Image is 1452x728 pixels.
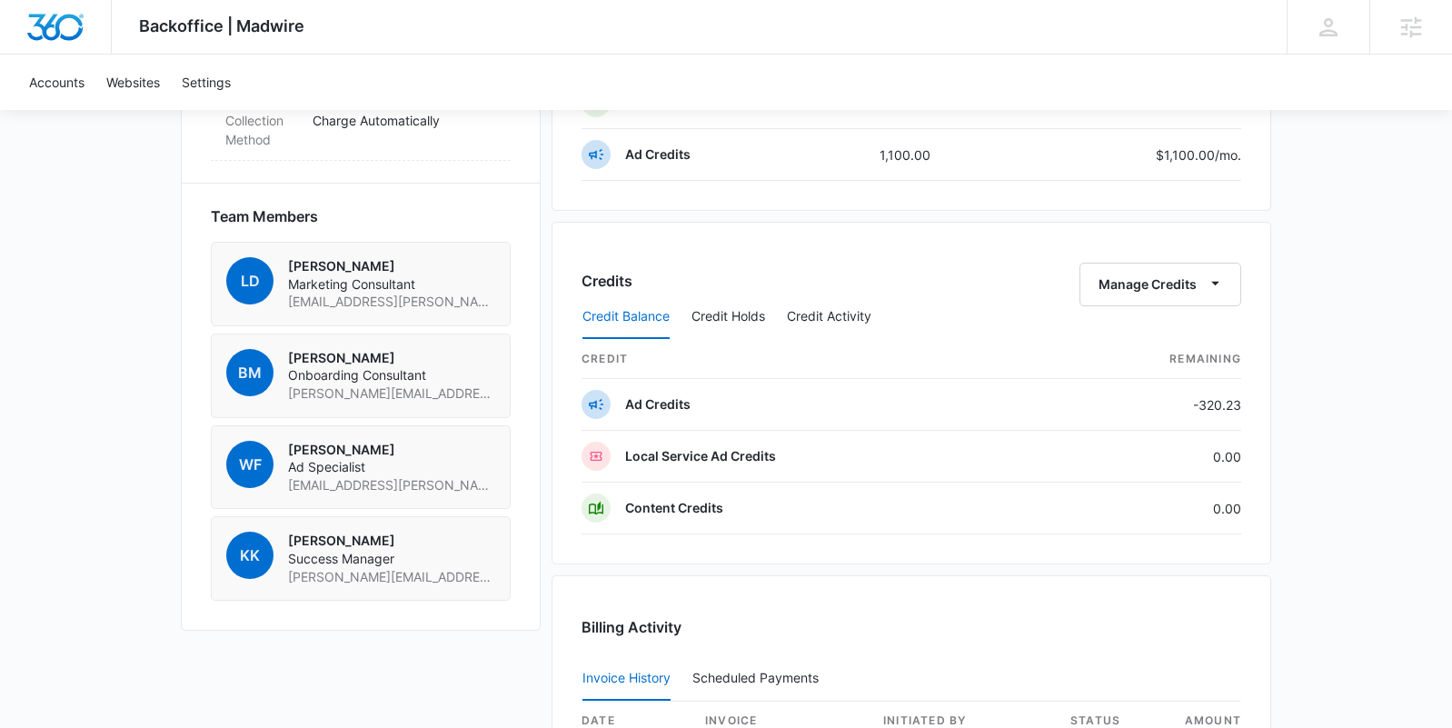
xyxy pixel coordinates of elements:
[582,616,1241,638] h3: Billing Activity
[582,270,632,292] h3: Credits
[787,295,871,339] button: Credit Activity
[1049,379,1241,431] td: -320.23
[1215,95,1241,111] span: /mo.
[288,275,495,294] span: Marketing Consultant
[1049,431,1241,483] td: 0.00
[625,145,691,164] p: Ad Credits
[288,384,495,403] span: [PERSON_NAME][EMAIL_ADDRESS][PERSON_NAME][DOMAIN_NAME]
[1215,147,1241,163] span: /mo.
[288,568,495,586] span: [PERSON_NAME][EMAIL_ADDRESS][PERSON_NAME][DOMAIN_NAME]
[1079,263,1241,306] button: Manage Credits
[288,257,495,275] p: [PERSON_NAME]
[226,532,273,579] span: KK
[625,499,723,517] p: Content Credits
[1049,483,1241,534] td: 0.00
[18,55,95,110] a: Accounts
[225,111,298,149] dt: Collection Method
[171,55,242,110] a: Settings
[226,349,273,396] span: BM
[625,447,776,465] p: Local Service Ad Credits
[692,672,826,684] div: Scheduled Payments
[226,441,273,488] span: WF
[288,349,495,367] p: [PERSON_NAME]
[95,55,171,110] a: Websites
[288,550,495,568] span: Success Manager
[288,293,495,311] span: [EMAIL_ADDRESS][PERSON_NAME][DOMAIN_NAME]
[211,205,318,227] span: Team Members
[1049,340,1241,379] th: Remaining
[288,532,495,550] p: [PERSON_NAME]
[625,395,691,414] p: Ad Credits
[582,657,671,701] button: Invoice History
[211,100,511,161] div: Collection MethodCharge Automatically
[582,295,670,339] button: Credit Balance
[139,16,304,35] span: Backoffice | Madwire
[288,366,495,384] span: Onboarding Consultant
[288,441,495,459] p: [PERSON_NAME]
[288,458,495,476] span: Ad Specialist
[1156,145,1241,165] p: $1,100.00
[313,111,496,130] p: Charge Automatically
[865,129,1020,181] td: 1,100.00
[691,295,765,339] button: Credit Holds
[226,257,273,304] span: LD
[288,476,495,494] span: [EMAIL_ADDRESS][PERSON_NAME][DOMAIN_NAME]
[582,340,1049,379] th: credit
